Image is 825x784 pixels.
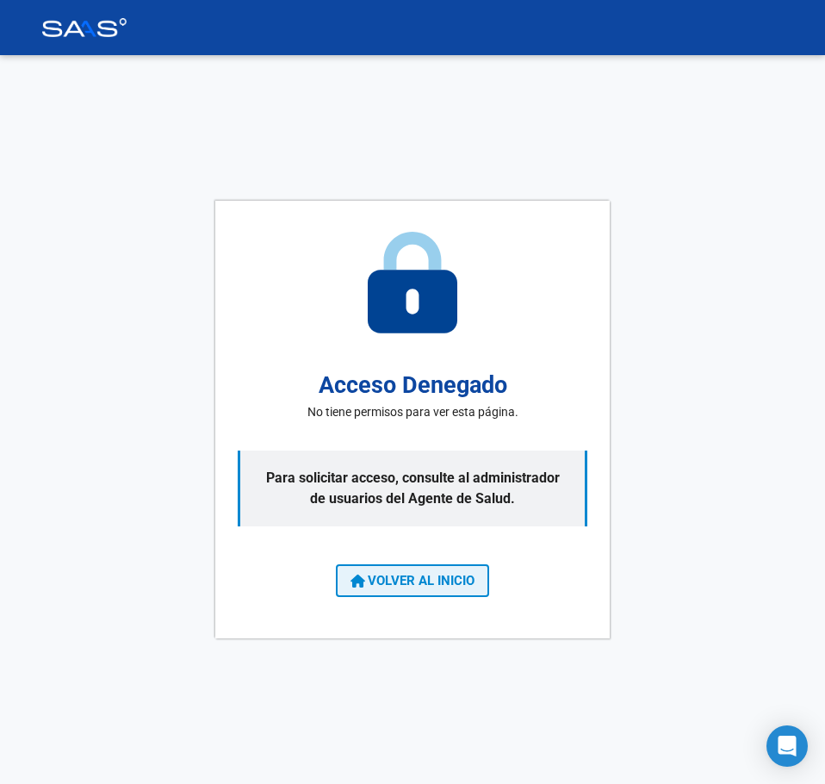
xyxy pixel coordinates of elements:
img: access-denied [368,232,457,333]
h2: Acceso Denegado [319,368,507,403]
div: Open Intercom Messenger [766,725,808,767]
p: Para solicitar acceso, consulte al administrador de usuarios del Agente de Salud. [238,451,587,526]
p: No tiene permisos para ver esta página. [307,403,518,421]
button: VOLVER AL INICIO [336,564,489,597]
span: VOLVER AL INICIO [350,573,475,588]
img: Logo SAAS [41,18,127,37]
